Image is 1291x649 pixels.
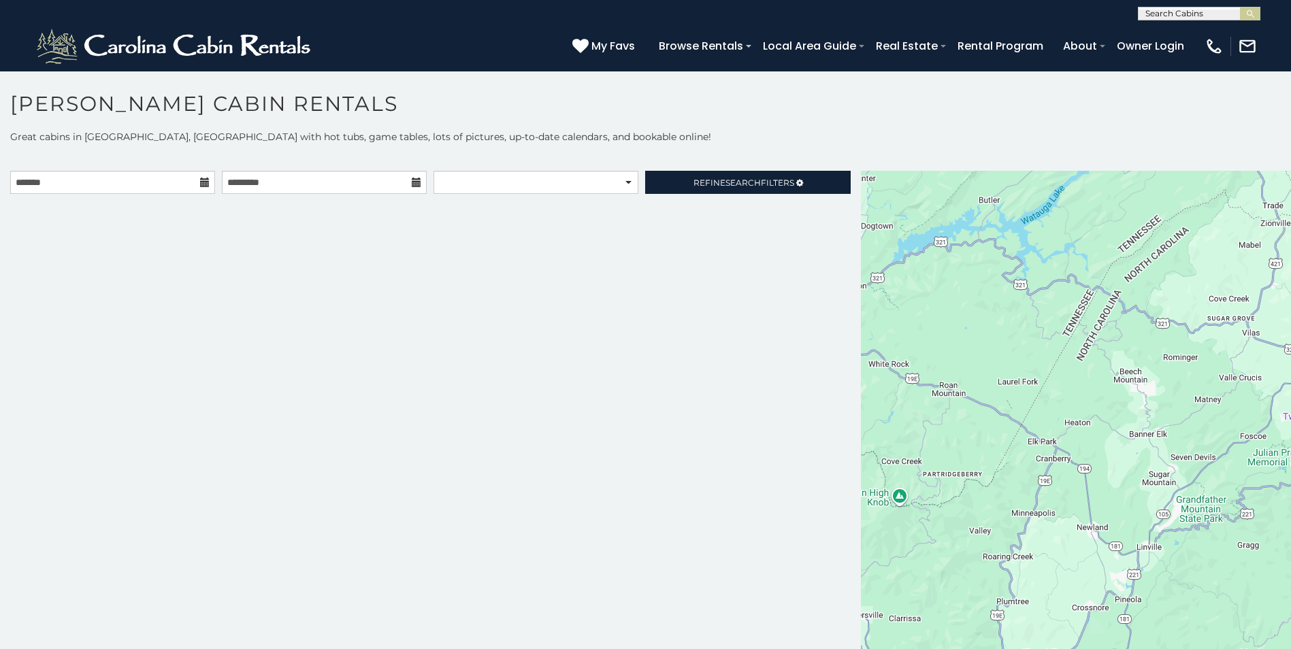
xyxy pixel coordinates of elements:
a: Rental Program [951,34,1050,58]
a: Owner Login [1110,34,1191,58]
span: Search [725,178,761,188]
span: My Favs [591,37,635,54]
a: My Favs [572,37,638,55]
a: About [1056,34,1104,58]
img: White-1-2.png [34,26,316,67]
img: phone-regular-white.png [1205,37,1224,56]
a: Local Area Guide [756,34,863,58]
img: mail-regular-white.png [1238,37,1257,56]
a: RefineSearchFilters [645,171,850,194]
a: Browse Rentals [652,34,750,58]
span: Refine Filters [693,178,794,188]
a: Real Estate [869,34,945,58]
